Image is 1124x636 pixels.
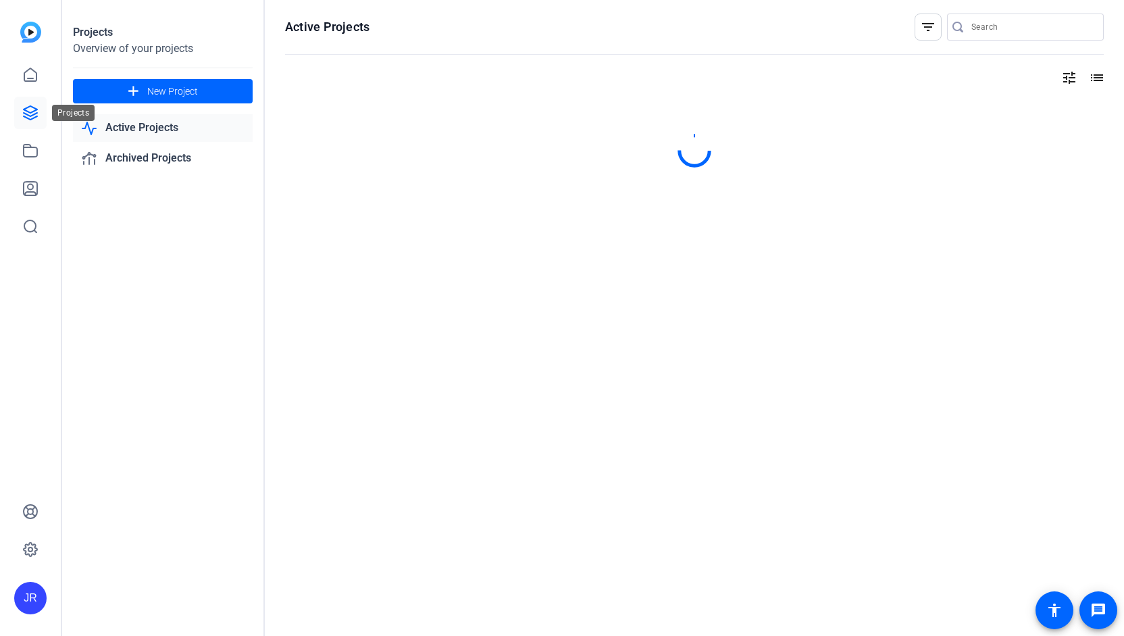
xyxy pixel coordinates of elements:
mat-icon: list [1088,70,1104,86]
img: blue-gradient.svg [20,22,41,43]
h1: Active Projects [285,19,369,35]
mat-icon: message [1090,602,1106,618]
a: Active Projects [73,114,253,142]
div: Projects [52,105,95,121]
a: Archived Projects [73,145,253,172]
div: Overview of your projects [73,41,253,57]
span: New Project [147,84,198,99]
mat-icon: filter_list [920,19,936,35]
div: Projects [73,24,253,41]
mat-icon: add [125,83,142,100]
mat-icon: accessibility [1046,602,1063,618]
mat-icon: tune [1061,70,1077,86]
button: New Project [73,79,253,103]
input: Search [971,19,1093,35]
div: JR [14,582,47,614]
